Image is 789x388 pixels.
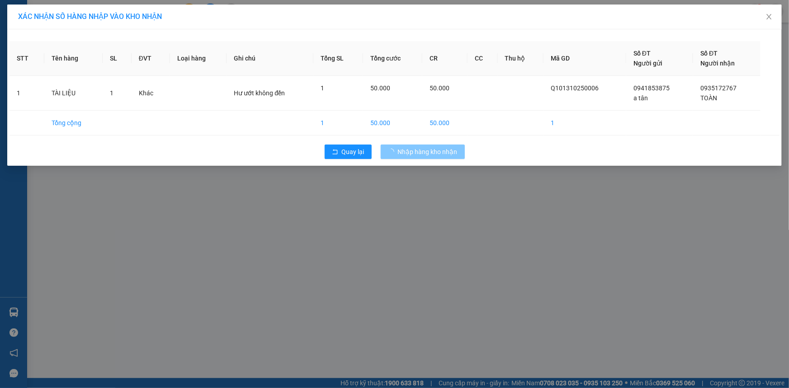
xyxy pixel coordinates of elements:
span: 50.000 [430,84,449,92]
td: 50.000 [422,111,468,136]
span: loading [388,149,398,155]
span: 0941853875 [633,84,670,92]
span: a tân [633,94,648,102]
button: Nhập hàng kho nhận [381,145,465,159]
td: 50.000 [363,111,422,136]
span: Số ĐT [633,50,651,57]
td: TÀI LIỆU [44,76,103,111]
th: CC [468,41,497,76]
th: Mã GD [543,41,626,76]
span: Q101310250006 [551,84,599,92]
span: Nhập hàng kho nhận [398,147,458,157]
button: rollbackQuay lại [325,145,372,159]
span: Người gửi [633,60,662,67]
span: 50.000 [370,84,390,92]
span: close [765,13,773,20]
th: Tổng SL [313,41,363,76]
span: TOÀN [700,94,717,102]
span: Người nhận [700,60,735,67]
span: Số ĐT [700,50,718,57]
span: Hư ướt không đền [234,89,285,97]
span: rollback [332,149,338,156]
th: Tổng cước [363,41,422,76]
span: 1 [110,89,113,97]
th: SL [103,41,132,76]
td: 1 [9,76,44,111]
th: CR [422,41,468,76]
th: STT [9,41,44,76]
span: Quay lại [342,147,364,157]
th: Thu hộ [498,41,544,76]
td: Khác [132,76,170,111]
button: Close [756,5,782,30]
span: XÁC NHẬN SỐ HÀNG NHẬP VÀO KHO NHẬN [18,12,162,21]
th: Tên hàng [44,41,103,76]
span: 1 [321,84,324,92]
td: Tổng cộng [44,111,103,136]
th: Ghi chú [227,41,313,76]
td: 1 [313,111,363,136]
th: Loại hàng [170,41,227,76]
td: 1 [543,111,626,136]
th: ĐVT [132,41,170,76]
span: 0935172767 [700,84,737,92]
